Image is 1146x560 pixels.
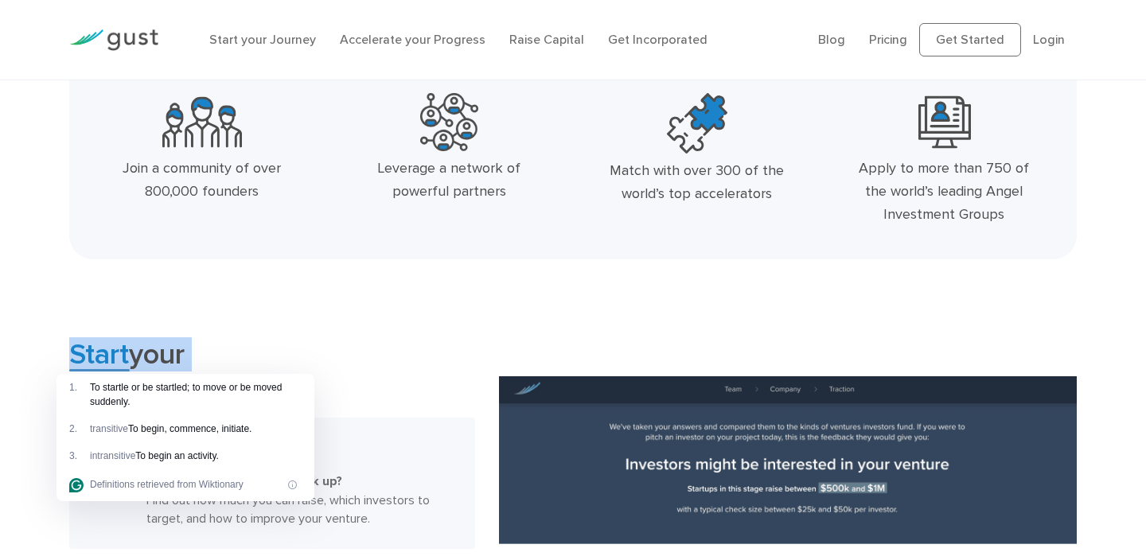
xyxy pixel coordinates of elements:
[509,32,584,47] a: Raise Capital
[608,32,707,47] a: Get Incorporated
[360,157,539,204] div: Leverage a network of powerful partners
[69,337,129,371] span: Start
[919,23,1021,56] a: Get Started
[918,93,971,151] img: Leading Angel Investment
[855,157,1034,226] div: Apply to more than 750 of the world’s leading Angel Investment Groups
[112,157,291,204] div: Join a community of over 800,000 founders
[340,32,485,47] a: Accelerate your Progress
[1033,32,1065,47] a: Login
[818,32,845,47] a: Blog
[209,32,316,47] a: Start your Journey
[869,32,907,47] a: Pricing
[162,93,242,151] img: Community Founders
[667,93,727,154] img: Top Accelerators
[146,492,430,526] span: Find out how much you can raise, which investors to target, and how to improve your venture.
[420,93,478,151] img: Powerful Partners
[607,160,786,206] div: Match with over 300 of the world’s top accelerators
[69,339,475,401] h2: your Journey
[69,29,158,51] img: Gust Logo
